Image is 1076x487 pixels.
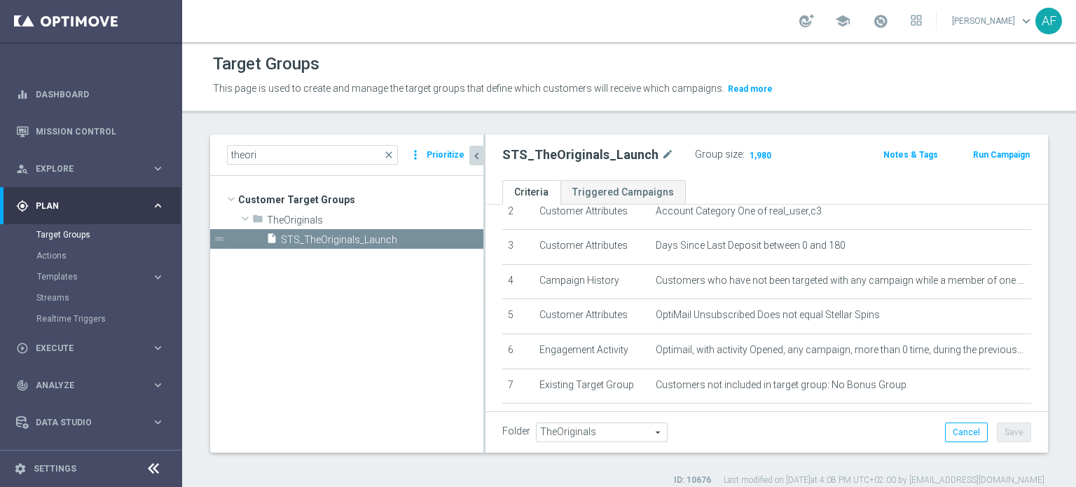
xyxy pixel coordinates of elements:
i: equalizer [16,88,29,101]
i: keyboard_arrow_right [151,270,165,284]
button: Notes & Tags [882,147,939,163]
button: play_circle_outline Execute keyboard_arrow_right [15,343,165,354]
td: Customer Attributes [534,195,650,230]
span: Customers not included in target group: No Bonus Group [656,379,906,391]
td: Customer Attributes [534,230,650,265]
div: Dashboard [16,76,165,113]
a: [PERSON_NAME]keyboard_arrow_down [951,11,1035,32]
span: STS_TheOriginals_Launch [281,234,483,246]
i: insert_drive_file [266,233,277,249]
div: Data Studio [16,416,151,429]
i: keyboard_arrow_right [151,162,165,175]
td: 3 [502,230,534,265]
a: Mission Control [36,113,165,150]
span: Customer Target Groups [238,190,483,210]
span: Explore [36,165,151,173]
button: Read more [726,81,774,97]
a: Triggered Campaigns [560,180,686,205]
i: more_vert [408,145,422,165]
div: Optibot [16,441,165,478]
div: Streams [36,287,181,308]
i: play_circle_outline [16,342,29,355]
i: keyboard_arrow_right [151,341,165,355]
td: 2 [502,195,534,230]
div: Target Groups [36,224,181,245]
td: 7 [502,369,534,404]
div: Analyze [16,379,151,392]
button: gps_fixed Plan keyboard_arrow_right [15,200,165,212]
div: Explore [16,163,151,175]
input: Quick find group or folder [227,145,398,165]
div: Execute [16,342,151,355]
div: Mission Control [16,113,165,150]
a: Criteria [502,180,560,205]
span: Execute [36,344,151,352]
span: close [383,149,394,160]
td: Customer Attributes [534,299,650,334]
label: : [743,149,745,160]
a: Realtime Triggers [36,313,146,324]
span: 1,980 [748,150,773,163]
div: Realtime Triggers [36,308,181,329]
td: Engagement Activity [534,334,650,369]
span: Optimail, with activity Opened, any campaign, more than 0 time, during the previous 180 days [656,344,1026,356]
i: mode_edit [661,146,674,163]
button: Cancel [945,423,988,442]
a: Actions [36,250,146,261]
h1: Target Groups [213,54,319,74]
button: Data Studio keyboard_arrow_right [15,417,165,428]
div: Actions [36,245,181,266]
label: Folder [502,425,530,437]
button: track_changes Analyze keyboard_arrow_right [15,380,165,391]
i: track_changes [16,379,29,392]
label: Last modified on [DATE] at 4:08 PM UTC+02:00 by [EMAIL_ADDRESS][DOMAIN_NAME] [724,474,1044,486]
button: Run Campaign [972,147,1031,163]
button: equalizer Dashboard [15,89,165,100]
td: 4 [502,264,534,299]
td: Campaign History [534,264,650,299]
a: Settings [34,465,76,473]
i: keyboard_arrow_right [151,378,165,392]
i: keyboard_arrow_right [151,199,165,212]
span: Templates [37,273,137,281]
div: Templates keyboard_arrow_right [36,271,165,282]
button: Mission Control [15,126,165,137]
button: Prioritize [425,146,467,165]
h2: STS_TheOriginals_Launch [502,146,658,163]
a: Streams [36,292,146,303]
button: person_search Explore keyboard_arrow_right [15,163,165,174]
span: Days Since Last Deposit between 0 and 180 [656,240,846,252]
button: Save [997,423,1031,442]
div: Templates [37,273,151,281]
i: chevron_left [470,149,483,163]
span: Analyze [36,381,151,390]
i: folder [252,213,263,229]
label: ID: 10676 [674,474,711,486]
td: Existing Target Group [534,404,650,439]
span: Customers who have not been targeted with any campaign while a member of one or more of the 4 spe... [656,275,1026,287]
span: school [835,13,850,29]
span: Plan [36,202,151,210]
label: Group size [695,149,743,160]
i: gps_fixed [16,200,29,212]
div: Plan [16,200,151,212]
td: 6 [502,334,534,369]
a: Target Groups [36,229,146,240]
span: Data Studio [36,418,151,427]
a: Optibot [36,441,146,478]
a: Dashboard [36,76,165,113]
i: keyboard_arrow_right [151,416,165,429]
span: This page is used to create and manage the target groups that define which customers will receive... [213,83,724,94]
i: person_search [16,163,29,175]
td: 5 [502,299,534,334]
div: AF [1035,8,1062,34]
button: chevron_left [469,146,483,165]
td: Existing Target Group [534,369,650,404]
